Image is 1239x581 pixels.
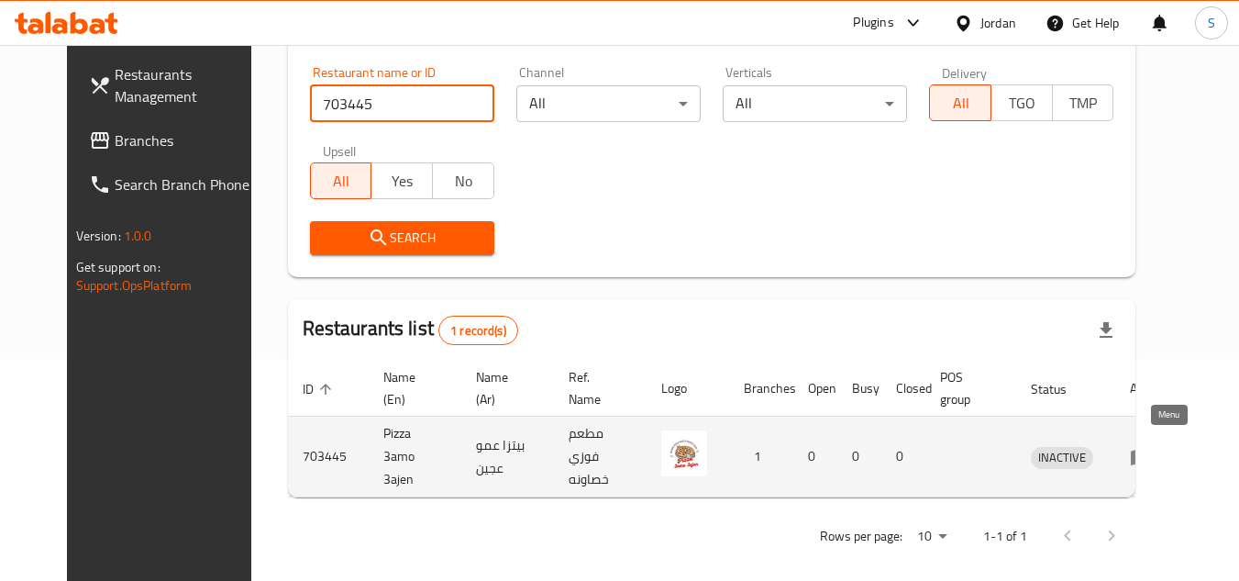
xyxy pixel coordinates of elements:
table: enhanced table [288,361,1178,497]
span: S [1208,13,1215,33]
td: 0 [837,417,881,497]
span: Yes [379,168,426,195]
span: All [937,90,984,117]
span: Search Branch Phone [115,173,260,196]
span: INACTIVE [1031,447,1093,468]
a: Support.OpsPlatform [76,274,193,297]
span: Branches [115,129,260,151]
span: TGO [999,90,1045,117]
label: Upsell [323,144,357,157]
img: Pizza 3amo 3ajen [661,430,707,476]
div: Export file [1084,308,1128,352]
span: Ref. Name [569,366,625,410]
span: Version: [76,224,121,248]
a: Restaurants Management [74,52,274,118]
span: ID [303,378,337,400]
div: All [723,85,907,122]
td: 703445 [288,417,369,497]
p: Rows per page: [820,525,902,548]
div: Rows per page: [910,523,954,551]
h2: Restaurant search [310,22,1114,50]
p: 1-1 of 1 [983,525,1027,548]
label: Delivery [942,66,988,79]
div: Plugins [853,12,893,34]
button: All [310,162,372,199]
span: Restaurants Management [115,63,260,107]
span: All [318,168,365,195]
a: Branches [74,118,274,162]
span: Name (Ar) [476,366,532,410]
span: No [440,168,487,195]
a: Search Branch Phone [74,162,274,207]
span: TMP [1060,90,1107,117]
button: All [929,84,991,121]
th: Open [793,361,837,417]
input: Search for restaurant name or ID.. [310,85,494,122]
button: TGO [990,84,1053,121]
span: 1.0.0 [124,224,152,248]
div: All [516,85,701,122]
span: Name (En) [383,366,439,410]
th: Closed [881,361,925,417]
td: بيتزا عمو عجين [461,417,554,497]
th: Busy [837,361,881,417]
span: 1 record(s) [439,322,517,340]
span: POS group [940,366,994,410]
td: 0 [881,417,925,497]
button: Yes [371,162,433,199]
td: مطعم فوزي خصاونه [554,417,647,497]
h2: Restaurants list [303,315,518,345]
button: No [432,162,494,199]
button: TMP [1052,84,1114,121]
td: 0 [793,417,837,497]
div: Jordan [980,13,1016,33]
td: Pizza 3amo 3ajen [369,417,461,497]
div: Total records count [438,316,518,345]
td: 1 [729,417,793,497]
span: Status [1031,378,1090,400]
span: Search [325,227,480,250]
span: Get support on: [76,255,160,279]
th: Action [1115,361,1178,417]
button: Search [310,221,494,255]
th: Branches [729,361,793,417]
th: Logo [647,361,729,417]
